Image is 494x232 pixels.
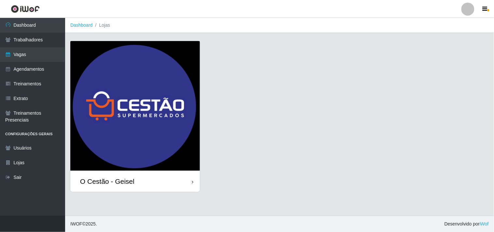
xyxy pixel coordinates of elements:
[445,221,489,227] span: Desenvolvido por
[70,221,82,226] span: IWOF
[93,22,110,29] li: Lojas
[65,18,494,33] nav: breadcrumb
[80,177,134,185] div: O Cestão - Geisel
[11,5,40,13] img: CoreUI Logo
[480,221,489,226] a: iWof
[70,41,200,192] a: O Cestão - Geisel
[70,41,200,171] img: cardImg
[70,221,97,227] span: © 2025 .
[70,22,93,28] a: Dashboard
